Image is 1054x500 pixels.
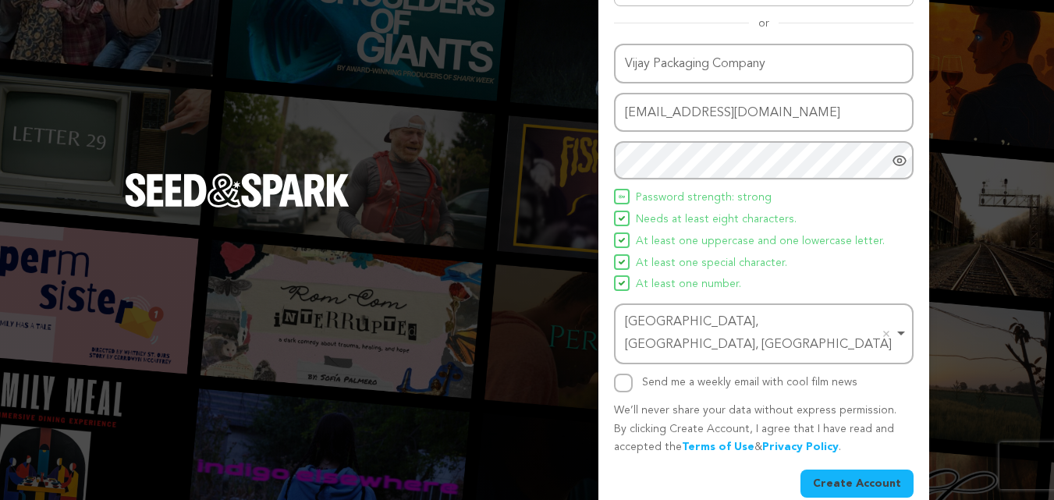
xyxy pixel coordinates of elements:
a: Show password as plain text. Warning: this will display your password on the screen. [892,153,907,168]
span: Needs at least eight characters. [636,211,797,229]
img: Seed&Spark Logo [125,173,350,207]
div: [GEOGRAPHIC_DATA], [GEOGRAPHIC_DATA], [GEOGRAPHIC_DATA] [625,311,893,356]
button: Create Account [800,470,914,498]
a: Seed&Spark Homepage [125,173,350,239]
span: At least one special character. [636,254,787,273]
img: Seed&Spark Icon [619,259,625,265]
a: Privacy Policy [762,441,839,452]
p: We’ll never share your data without express permission. By clicking Create Account, I agree that ... [614,402,914,457]
span: At least one uppercase and one lowercase letter. [636,232,885,251]
label: Send me a weekly email with cool film news [642,377,857,388]
input: Name [614,44,914,83]
img: Seed&Spark Icon [619,280,625,286]
img: Seed&Spark Icon [619,237,625,243]
span: At least one number. [636,275,741,294]
input: Email address [614,93,914,133]
span: or [749,16,779,31]
a: Terms of Use [682,441,754,452]
img: Seed&Spark Icon [619,193,625,200]
button: Remove item: 'ChIJLbZ-NFv9DDkRzk0gTkm3wlI' [878,326,894,342]
span: Password strength: strong [636,189,772,207]
img: Seed&Spark Icon [619,215,625,222]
